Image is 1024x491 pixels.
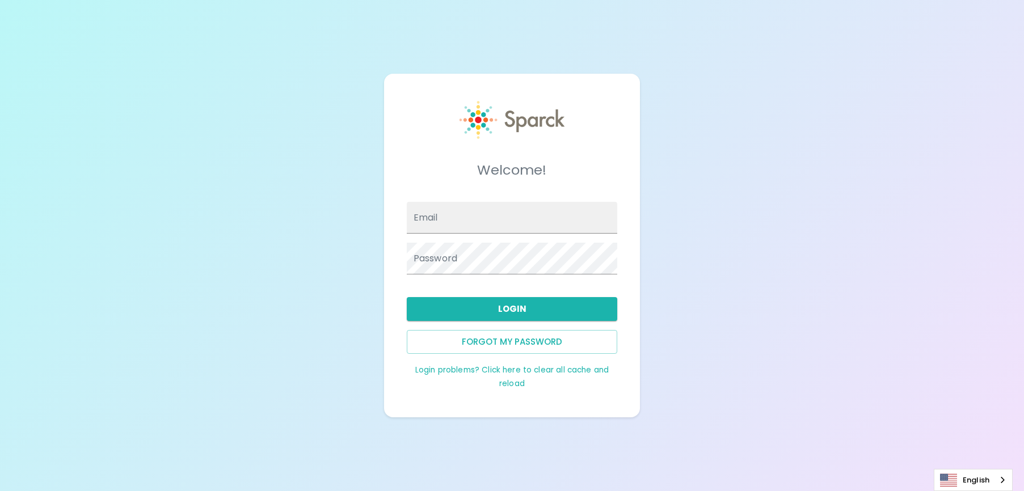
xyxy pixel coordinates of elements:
[407,330,617,354] button: Forgot my password
[934,469,1013,491] div: Language
[407,161,617,179] h5: Welcome!
[407,297,617,321] button: Login
[934,469,1013,491] aside: Language selected: English
[460,101,565,139] img: Sparck logo
[415,365,609,389] a: Login problems? Click here to clear all cache and reload
[934,469,1012,490] a: English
